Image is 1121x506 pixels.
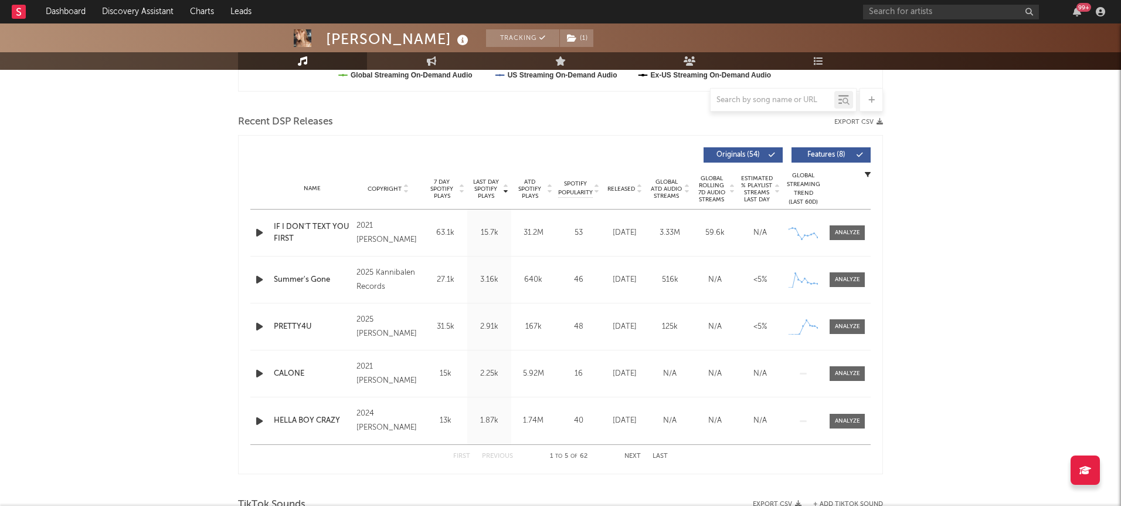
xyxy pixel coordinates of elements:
[605,274,644,286] div: [DATE]
[514,321,552,333] div: 167k
[650,321,689,333] div: 125k
[863,5,1039,19] input: Search for artists
[514,178,545,200] span: ATD Spotify Plays
[834,119,883,126] button: Export CSV
[356,360,420,388] div: 2021 [PERSON_NAME]
[426,415,464,427] div: 13k
[711,151,765,158] span: Originals ( 54 )
[560,29,593,47] button: (1)
[351,71,473,79] text: Global Streaming On-Demand Audio
[792,147,871,163] button: Features(8)
[536,450,601,464] div: 1 5 62
[650,178,682,200] span: Global ATD Audio Streams
[559,29,594,47] span: ( 1 )
[711,96,834,105] input: Search by song name or URL
[695,368,735,380] div: N/A
[356,219,420,247] div: 2021 [PERSON_NAME]
[274,415,351,427] a: HELLA BOY CRAZY
[558,368,599,380] div: 16
[453,453,470,460] button: First
[740,321,780,333] div: <5%
[514,368,552,380] div: 5.92M
[514,227,552,239] div: 31.2M
[368,185,402,193] span: Copyright
[482,453,513,460] button: Previous
[274,184,351,193] div: Name
[470,227,508,239] div: 15.7k
[605,368,644,380] div: [DATE]
[558,180,593,197] span: Spotify Popularity
[605,227,644,239] div: [DATE]
[650,368,689,380] div: N/A
[470,415,508,427] div: 1.87k
[274,321,351,333] a: PRETTY4U
[470,274,508,286] div: 3.16k
[426,321,464,333] div: 31.5k
[740,274,780,286] div: <5%
[605,321,644,333] div: [DATE]
[274,274,351,286] a: Summer's Gone
[740,368,780,380] div: N/A
[1076,3,1091,12] div: 99 +
[514,415,552,427] div: 1.74M
[740,227,780,239] div: N/A
[426,274,464,286] div: 27.1k
[1073,7,1081,16] button: 99+
[356,266,420,294] div: 2025 Kannibalen Records
[650,274,689,286] div: 516k
[695,274,735,286] div: N/A
[274,221,351,244] a: IF I DON'T TEXT YOU FIRST
[356,313,420,341] div: 2025 [PERSON_NAME]
[558,415,599,427] div: 40
[695,415,735,427] div: N/A
[508,71,617,79] text: US Streaming On-Demand Audio
[426,227,464,239] div: 63.1k
[238,115,333,129] span: Recent DSP Releases
[695,175,728,203] span: Global Rolling 7D Audio Streams
[570,454,578,459] span: of
[426,368,464,380] div: 15k
[558,321,599,333] div: 48
[695,227,735,239] div: 59.6k
[486,29,559,47] button: Tracking
[426,178,457,200] span: 7 Day Spotify Plays
[651,71,772,79] text: Ex-US Streaming On-Demand Audio
[470,178,501,200] span: Last Day Spotify Plays
[624,453,641,460] button: Next
[514,274,552,286] div: 640k
[740,415,780,427] div: N/A
[470,321,508,333] div: 2.91k
[356,407,420,435] div: 2024 [PERSON_NAME]
[740,175,773,203] span: Estimated % Playlist Streams Last Day
[650,227,689,239] div: 3.33M
[650,415,689,427] div: N/A
[799,151,853,158] span: Features ( 8 )
[558,227,599,239] div: 53
[470,368,508,380] div: 2.25k
[695,321,735,333] div: N/A
[605,415,644,427] div: [DATE]
[704,147,783,163] button: Originals(54)
[558,274,599,286] div: 46
[274,368,351,380] a: CALONE
[607,185,635,193] span: Released
[653,453,668,460] button: Last
[786,171,821,207] div: Global Streaming Trend (Last 60D)
[555,454,562,459] span: to
[326,29,471,49] div: [PERSON_NAME]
